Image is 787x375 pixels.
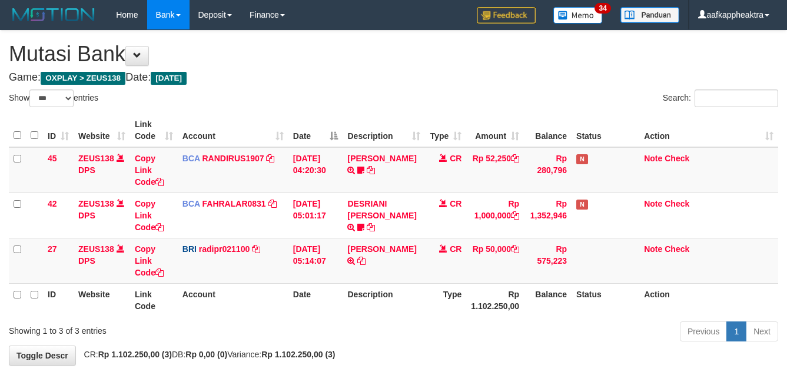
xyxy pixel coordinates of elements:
span: 27 [48,244,57,254]
td: Rp 1,000,000 [466,193,524,238]
th: Date: activate to sort column descending [288,114,343,147]
th: Type [425,283,466,317]
a: Copy FAHRALAR0831 to clipboard [268,199,277,208]
th: ID [43,283,74,317]
a: [PERSON_NAME] [347,154,416,163]
a: Copy Link Code [135,154,164,187]
a: Toggle Descr [9,346,76,366]
a: Copy Rp 50,000 to clipboard [511,244,519,254]
th: Date [288,283,343,317]
span: Has Note [576,200,588,210]
a: 1 [726,321,746,341]
strong: Rp 1.102.250,00 (3) [98,350,172,359]
th: Website: activate to sort column ascending [74,114,130,147]
a: Note [644,154,662,163]
th: Rp 1.102.250,00 [466,283,524,317]
label: Search: [663,89,778,107]
td: Rp 280,796 [524,147,572,193]
img: MOTION_logo.png [9,6,98,24]
td: DPS [74,147,130,193]
th: Website [74,283,130,317]
span: Has Note [576,154,588,164]
a: Copy Link Code [135,244,164,277]
td: DPS [74,193,130,238]
a: Copy RANDIRUS1907 to clipboard [266,154,274,163]
span: OXPLAY > ZEUS138 [41,72,125,85]
a: ZEUS138 [78,199,114,208]
a: Copy TENNY SETIAWAN to clipboard [367,165,375,175]
span: BRI [182,244,197,254]
img: panduan.png [620,7,679,23]
td: [DATE] 05:14:07 [288,238,343,283]
div: Showing 1 to 3 of 3 entries [9,320,319,337]
a: DESRIANI [PERSON_NAME] [347,199,416,220]
a: RANDIRUS1907 [202,154,264,163]
a: Next [746,321,778,341]
a: [PERSON_NAME] [347,244,416,254]
a: Copy DESRIANI NATALIS T to clipboard [367,223,375,232]
th: Link Code: activate to sort column ascending [130,114,178,147]
th: Link Code [130,283,178,317]
td: Rp 50,000 [466,238,524,283]
th: Account: activate to sort column ascending [178,114,288,147]
td: Rp 1,352,946 [524,193,572,238]
a: Check [665,154,689,163]
td: [DATE] 04:20:30 [288,147,343,193]
span: CR: DB: Variance: [78,350,336,359]
span: 34 [595,3,610,14]
a: radipr021100 [199,244,250,254]
td: DPS [74,238,130,283]
th: Amount: activate to sort column ascending [466,114,524,147]
select: Showentries [29,89,74,107]
label: Show entries [9,89,98,107]
th: Status [572,114,639,147]
a: ZEUS138 [78,154,114,163]
a: Copy Rp 1,000,000 to clipboard [511,211,519,220]
input: Search: [695,89,778,107]
h4: Game: Date: [9,72,778,84]
td: Rp 52,250 [466,147,524,193]
img: Button%20Memo.svg [553,7,603,24]
span: CR [450,244,461,254]
th: Account [178,283,288,317]
img: Feedback.jpg [477,7,536,24]
th: Balance [524,283,572,317]
th: Description [343,283,425,317]
span: BCA [182,199,200,208]
a: Note [644,244,662,254]
span: CR [450,199,461,208]
span: CR [450,154,461,163]
span: [DATE] [151,72,187,85]
h1: Mutasi Bank [9,42,778,66]
a: Check [665,244,689,254]
th: Action: activate to sort column ascending [639,114,778,147]
a: Copy DANA TEGARJALERPR to clipboard [357,256,366,266]
td: [DATE] 05:01:17 [288,193,343,238]
span: BCA [182,154,200,163]
th: ID: activate to sort column ascending [43,114,74,147]
th: Type: activate to sort column ascending [425,114,466,147]
a: FAHRALAR0831 [202,199,266,208]
a: Copy Link Code [135,199,164,232]
a: Note [644,199,662,208]
th: Description: activate to sort column ascending [343,114,425,147]
th: Action [639,283,778,317]
span: 45 [48,154,57,163]
a: Previous [680,321,727,341]
a: Copy radipr021100 to clipboard [252,244,260,254]
a: Check [665,199,689,208]
a: Copy Rp 52,250 to clipboard [511,154,519,163]
th: Balance [524,114,572,147]
strong: Rp 0,00 (0) [185,350,227,359]
th: Status [572,283,639,317]
span: 42 [48,199,57,208]
strong: Rp 1.102.250,00 (3) [261,350,335,359]
a: ZEUS138 [78,244,114,254]
td: Rp 575,223 [524,238,572,283]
